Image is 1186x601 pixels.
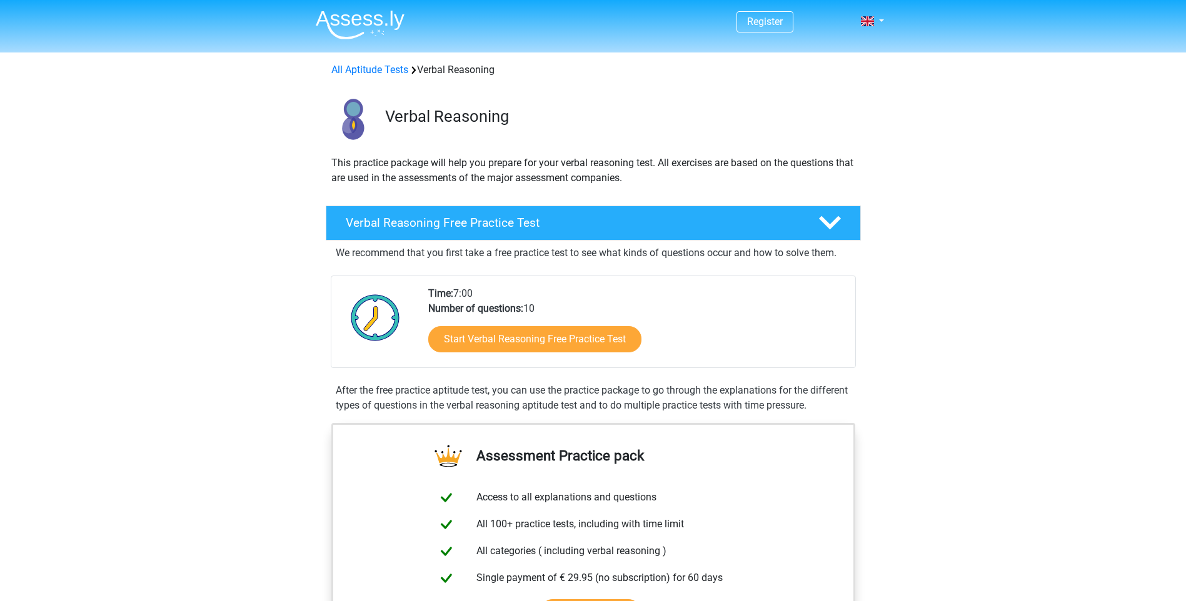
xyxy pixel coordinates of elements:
div: 7:00 10 [419,286,855,367]
a: Register [747,16,783,27]
div: After the free practice aptitude test, you can use the practice package to go through the explana... [331,383,856,413]
b: Time: [428,287,453,299]
p: We recommend that you first take a free practice test to see what kinds of questions occur and ho... [336,246,851,261]
img: verbal reasoning [326,92,379,146]
p: This practice package will help you prepare for your verbal reasoning test. All exercises are bas... [331,156,855,186]
b: Number of questions: [428,302,523,314]
img: Clock [344,286,407,349]
div: Verbal Reasoning [326,62,860,77]
a: All Aptitude Tests [331,64,408,76]
h3: Verbal Reasoning [385,107,851,126]
img: Assessly [316,10,405,39]
a: Start Verbal Reasoning Free Practice Test [428,326,641,352]
a: Verbal Reasoning Free Practice Test [321,206,866,241]
h4: Verbal Reasoning Free Practice Test [346,216,798,230]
